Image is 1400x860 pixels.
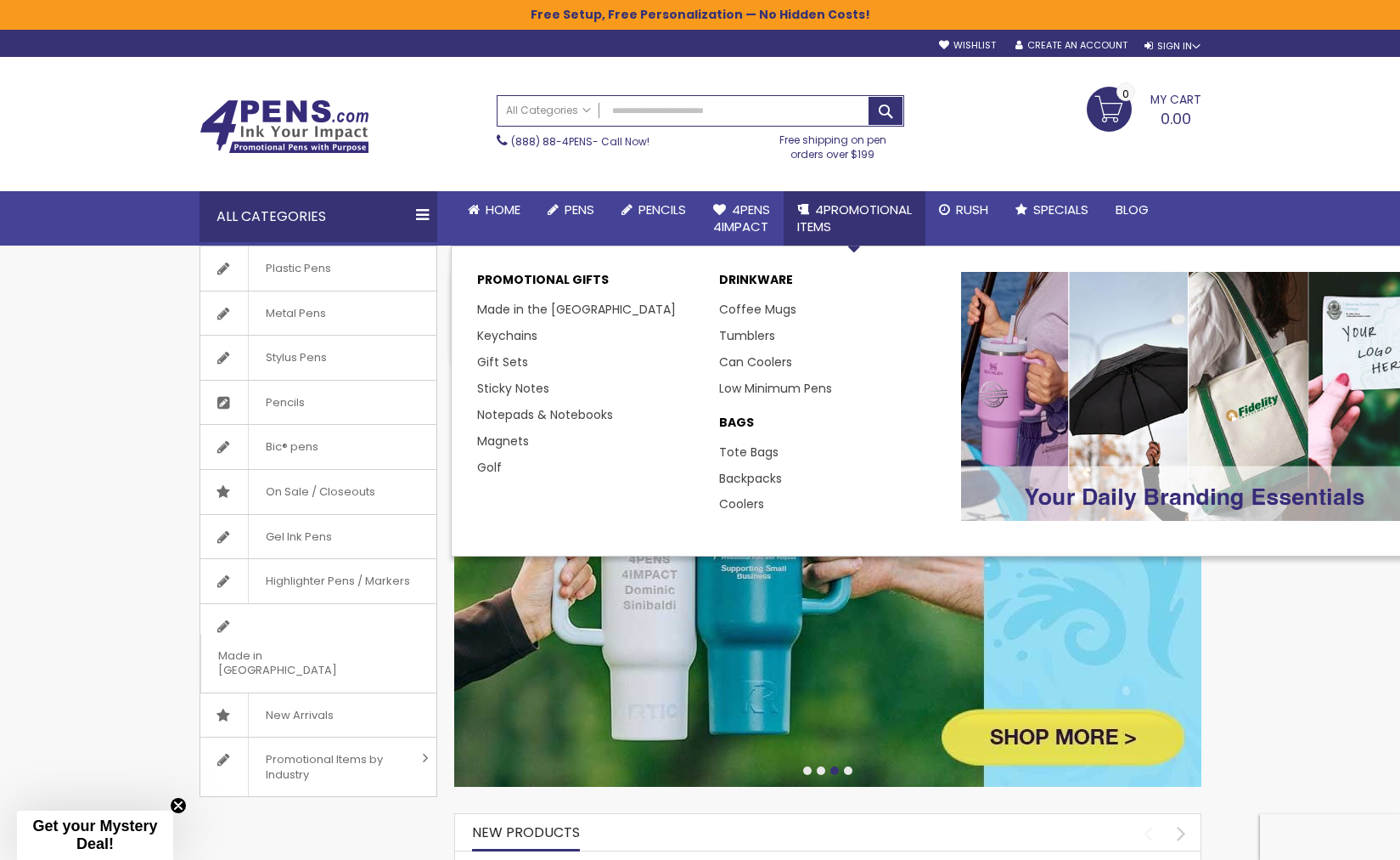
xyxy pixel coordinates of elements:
a: Magnets [477,433,529,450]
img: 4Pens Custom Pens and Promotional Products [200,99,369,154]
a: 4PROMOTIONALITEMS [784,191,925,246]
a: Low Minimum Pens [719,380,832,397]
a: Rush [925,191,1002,229]
span: Home [486,201,520,218]
a: Gel Ink Pens [200,515,436,559]
div: prev [1133,818,1163,848]
a: BAGS [719,415,944,439]
img: /custom-drinkware.html [454,389,1201,787]
button: Close teaser [170,797,187,814]
a: 4Pens4impact [700,191,784,246]
div: All Categories [200,191,437,242]
a: Pencils [608,191,700,229]
a: 0.00 0 [1087,87,1201,129]
a: Tote Bags [719,444,779,461]
div: Free shipping on pen orders over $199 [762,127,904,161]
a: Can Coolers [719,354,792,371]
span: 0.00 [1161,108,1191,129]
span: Promotional Items by Industry [248,738,416,796]
a: Create an Account [1015,39,1127,52]
a: Bic® pens [200,425,436,469]
span: All Categories [506,104,591,117]
a: Stylus Pens [200,336,436,380]
p: Promotional Gifts [477,272,702,297]
span: Plastic Pens [248,246,348,291]
a: Blog [1102,191,1162,229]
a: Sticky Notes [477,380,549,397]
a: Plastic Pens [200,246,436,291]
span: 4Pens 4impact [713,201,770,235]
span: Bic® pens [248,425,335,469]
span: Metal Pens [248,291,343,336]
a: Highlighter Pens / Markers [200,559,436,603]
span: Pens [565,201,594,218]
span: New Arrivals [248,693,351,738]
span: 0 [1122,86,1129,102]
a: Made in the [GEOGRAPHIC_DATA] [477,301,676,318]
a: Promotional Items by Industry [200,738,436,796]
a: Wishlist [939,39,996,52]
a: DRINKWARE [719,272,944,297]
span: Made in [GEOGRAPHIC_DATA] [200,634,394,693]
span: Specials [1033,201,1088,218]
a: Backpacks [719,470,782,487]
a: Notepads & Notebooks [477,406,613,423]
span: Pencils [248,381,322,425]
a: Specials [1002,191,1102,229]
a: Home [454,191,534,229]
a: On Sale / Closeouts [200,470,436,514]
div: Get your Mystery Deal!Close teaser [17,811,173,860]
span: 4PROMOTIONAL ITEMS [797,201,912,235]
span: Stylus Pens [248,336,344,380]
span: Pencils [638,201,686,218]
a: New Arrivals [200,693,436,738]
span: Highlighter Pens / Markers [248,559,427,603]
a: Coffee Mugs [719,301,796,318]
a: All Categories [498,96,599,124]
a: Pencils [200,381,436,425]
a: Metal Pens [200,291,436,336]
span: Rush [956,201,988,218]
span: - Call Now! [511,134,649,149]
a: Keychains [477,327,537,344]
span: On Sale / Closeouts [248,470,392,514]
a: Golf [477,459,502,476]
div: next [1167,818,1196,848]
a: Gift Sets [477,354,528,371]
a: Tumblers [719,327,775,344]
span: New Products [472,823,580,842]
a: Coolers [719,495,764,512]
a: Made in [GEOGRAPHIC_DATA] [200,604,436,693]
span: Blog [1116,201,1149,218]
span: Get your Mystery Deal! [32,818,157,852]
a: (888) 88-4PENS [511,134,593,149]
span: Gel Ink Pens [248,515,349,559]
iframe: Google Customer Reviews [1260,814,1400,860]
div: Sign In [1144,40,1200,53]
a: Pens [534,191,608,229]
